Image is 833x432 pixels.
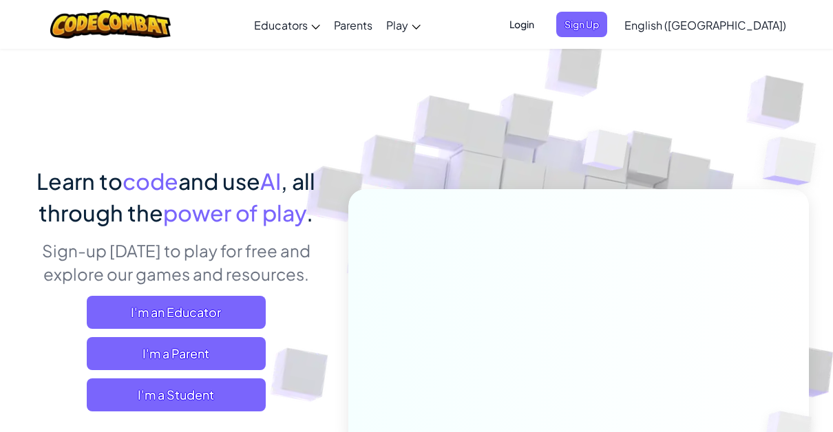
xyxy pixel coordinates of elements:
a: Parents [327,6,379,43]
img: CodeCombat logo [50,10,171,39]
img: Overlap cubes [557,102,656,205]
a: I'm a Parent [87,337,266,370]
a: I'm an Educator [87,296,266,329]
a: Educators [247,6,327,43]
span: Educators [254,18,308,32]
span: and use [178,167,260,195]
button: Sign Up [556,12,607,37]
a: Play [379,6,428,43]
a: English ([GEOGRAPHIC_DATA]) [618,6,793,43]
span: English ([GEOGRAPHIC_DATA]) [624,18,786,32]
p: Sign-up [DATE] to play for free and explore our games and resources. [24,239,328,285]
span: code [123,167,178,195]
span: power of play [163,199,306,226]
span: Learn to [36,167,123,195]
span: AI [260,167,281,195]
button: I'm a Student [87,378,266,411]
span: . [306,199,313,226]
button: Login [501,12,542,37]
span: Play [386,18,408,32]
